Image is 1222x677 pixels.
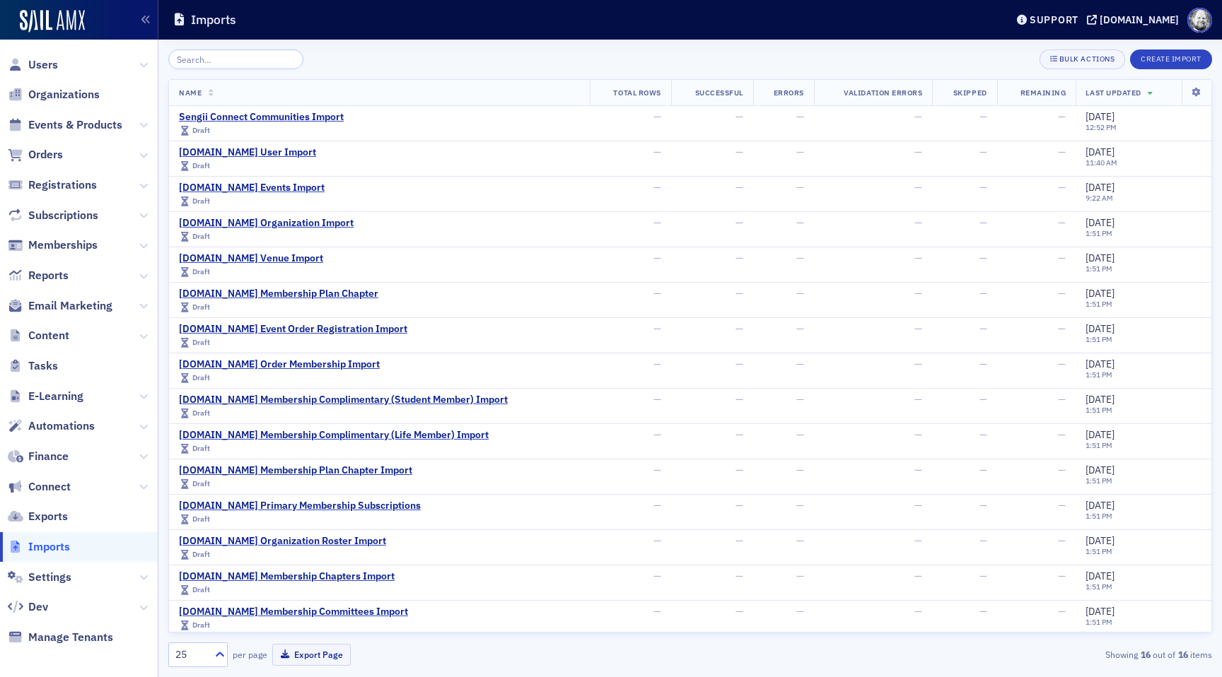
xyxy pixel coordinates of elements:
span: — [914,252,922,264]
span: — [735,252,743,264]
span: — [735,464,743,476]
time: 9:22 AM [1086,193,1113,203]
span: — [735,322,743,335]
time: 1:51 PM [1086,370,1112,379]
div: Showing out of items [874,648,1212,661]
a: Events & Products [8,117,122,133]
span: — [1058,323,1066,336]
span: — [914,287,922,300]
a: [DOMAIN_NAME] Membership Chapters Import [179,570,395,583]
div: [DOMAIN_NAME] Primary Membership Subscriptions [179,500,421,512]
span: — [796,464,804,476]
a: Reports [8,268,69,283]
span: Memberships [28,237,98,253]
span: [DATE] [1086,146,1115,158]
a: Imports [8,539,70,555]
span: Draft [192,196,210,206]
span: — [979,110,987,123]
time: 1:51 PM [1086,617,1112,627]
div: [DOMAIN_NAME] User Import [179,146,316,159]
span: — [653,146,661,158]
a: Organizations [8,87,100,102]
span: [DATE] [1086,605,1115,618]
span: — [979,499,987,512]
span: — [914,393,922,406]
a: Manage Tenants [8,630,113,645]
span: Profile [1187,8,1212,33]
span: — [914,464,922,476]
button: Bulk Actions [1040,49,1125,69]
span: Orders [28,147,63,163]
span: Draft [192,443,210,453]
span: Draft [192,231,210,241]
span: — [979,393,987,406]
h1: Imports [191,11,236,28]
span: — [979,252,987,264]
span: [DATE] [1086,322,1115,335]
a: [DOMAIN_NAME] Membership Plan Chapter [179,288,378,300]
input: Search… [168,49,303,69]
time: 1:51 PM [1086,440,1112,450]
span: — [653,428,661,441]
time: 1:51 PM [1086,511,1112,521]
time: 1:51 PM [1086,299,1112,309]
span: — [796,110,804,123]
a: Orders [8,147,63,163]
span: — [1058,464,1066,477]
span: — [914,499,922,512]
span: — [735,216,743,229]
a: Tasks [8,358,58,374]
img: SailAMX [20,10,85,33]
span: Organizations [28,87,100,102]
span: — [979,216,987,229]
a: [DOMAIN_NAME] Venue Import [179,252,323,265]
span: [DATE] [1086,216,1115,229]
span: Draft [192,478,210,488]
span: Manage Tenants [28,630,113,645]
span: [DATE] [1086,358,1115,370]
span: [DATE] [1086,181,1115,194]
span: — [1058,182,1066,194]
span: Errors [774,88,804,98]
span: [DATE] [1086,464,1115,476]
time: 1:51 PM [1086,405,1112,415]
span: — [979,287,987,300]
span: — [796,428,804,441]
span: — [914,428,922,441]
span: [DATE] [1086,252,1115,264]
a: Memberships [8,237,98,253]
span: — [1058,358,1066,371]
span: — [653,358,661,370]
span: Last Updated [1086,88,1141,98]
span: Connect [28,479,71,495]
span: — [796,358,804,370]
div: [DOMAIN_NAME] Order Membership Import [179,358,380,371]
a: [DOMAIN_NAME] Membership Committees Import [179,606,408,618]
button: Export Page [272,644,351,666]
a: [DOMAIN_NAME] Membership Complimentary (Student Member) Import [179,394,508,406]
span: Draft [192,372,210,382]
time: 1:51 PM [1086,228,1112,238]
span: Draft [192,302,210,312]
a: Email Marketing [8,298,112,314]
span: — [796,534,804,547]
span: — [735,181,743,194]
a: Automations [8,418,95,434]
span: — [979,464,987,476]
span: Name [179,88,202,98]
span: — [1058,570,1066,583]
span: — [653,464,661,476]
a: [DOMAIN_NAME] Organization Roster Import [179,535,386,548]
span: Draft [192,549,210,559]
span: — [914,358,922,370]
span: Total Rows [613,88,661,98]
span: — [979,534,987,547]
div: [DOMAIN_NAME] [1100,13,1179,26]
span: — [914,181,922,194]
a: [DOMAIN_NAME] Events Import [179,182,325,194]
span: — [653,110,661,123]
span: Content [28,328,69,343]
span: — [653,287,661,300]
